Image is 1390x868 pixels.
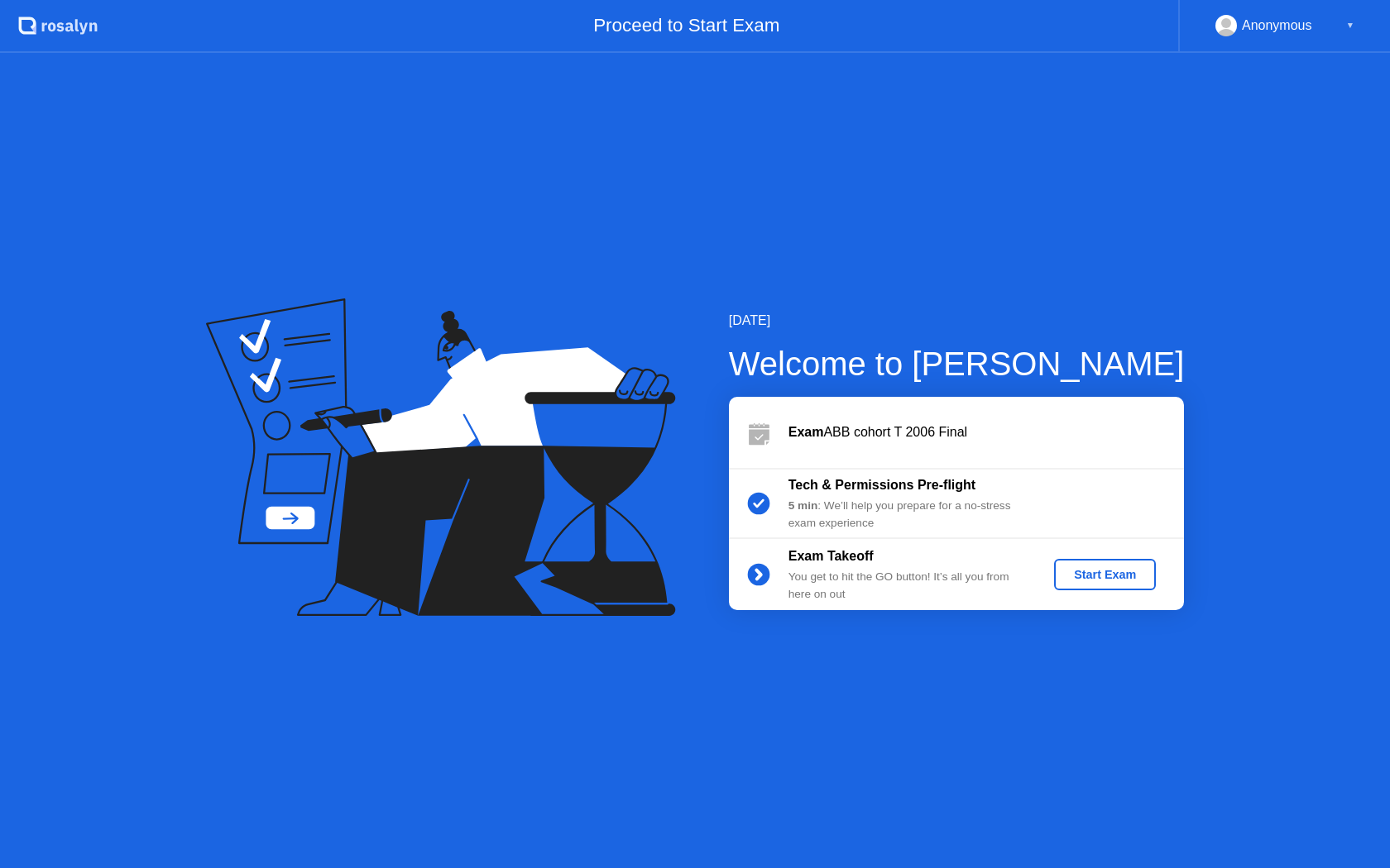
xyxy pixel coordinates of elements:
[788,499,818,512] b: 5 min
[729,311,1185,331] div: [DATE]
[788,549,874,563] b: Exam Takeoff
[1346,15,1354,36] div: ▼
[788,478,975,492] b: Tech & Permissions Pre-flight
[729,339,1185,389] div: Welcome to [PERSON_NAME]
[788,498,1027,532] div: : We’ll help you prepare for a no-stress exam experience
[1061,568,1149,581] div: Start Exam
[1242,15,1312,36] div: Anonymous
[788,425,824,439] b: Exam
[788,569,1027,603] div: You get to hit the GO button! It’s all you from here on out
[1054,559,1156,590] button: Start Exam
[788,422,1184,442] div: ABB cohort T 2006 Final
